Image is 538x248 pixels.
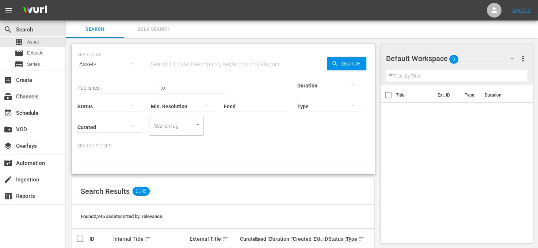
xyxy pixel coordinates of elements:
span: Published: [77,85,101,91]
th: Title [396,85,433,105]
span: to [160,85,165,91]
th: Ext. ID [433,85,461,105]
span: Overlays [4,142,12,150]
span: Search [338,57,366,70]
span: sort [267,236,274,242]
div: ID [89,236,111,242]
button: Open [194,121,201,128]
div: Assets [77,54,142,75]
span: 2,345 [133,187,150,196]
span: Automation [4,159,12,168]
span: Channels [4,92,12,101]
div: Feed [255,234,267,243]
div: Default Workspace [386,48,521,69]
span: Reports [4,192,12,200]
th: Duration [480,85,524,105]
span: VOD [4,125,12,134]
div: Ext. ID [313,236,326,242]
span: Episode [27,49,43,57]
a: Sign Out [512,7,531,13]
p: Search Filters: [77,143,369,149]
span: more_vert [519,54,527,63]
div: Created [293,234,312,243]
span: sort [290,236,297,242]
th: Type [460,85,480,105]
span: Found 2,345 assets sorted by: relevance [81,214,162,219]
button: Search [327,57,366,70]
span: Episode [15,49,23,58]
span: 0 [449,52,458,67]
div: Status [328,234,344,243]
span: Ingestion [4,175,12,184]
div: External Title [190,234,237,243]
span: Asset [15,38,23,46]
span: menu [4,6,13,15]
div: Internal Title [113,234,188,243]
div: Curated [240,236,252,242]
img: ans4CAIJ8jUAAAAAAAAAAAAAAAAAAAAAAAAgQb4GAAAAAAAAAAAAAAAAAAAAAAAAJMjXAAAAAAAAAAAAAAAAAAAAAAAAgAT5G... [18,2,53,19]
button: more_vert [519,50,527,67]
span: Schedule [4,109,12,117]
span: Bulk Search [129,25,178,34]
span: Search Results [81,187,130,196]
span: sort [344,236,351,242]
span: Search [70,25,120,34]
span: Series [15,60,23,69]
span: Asset [27,38,39,46]
div: Type [346,234,355,243]
span: sort [145,236,151,242]
span: sort [222,236,229,242]
span: Create [4,76,12,84]
span: Search [4,25,12,34]
div: Duration [269,234,291,243]
span: Series [27,61,40,68]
